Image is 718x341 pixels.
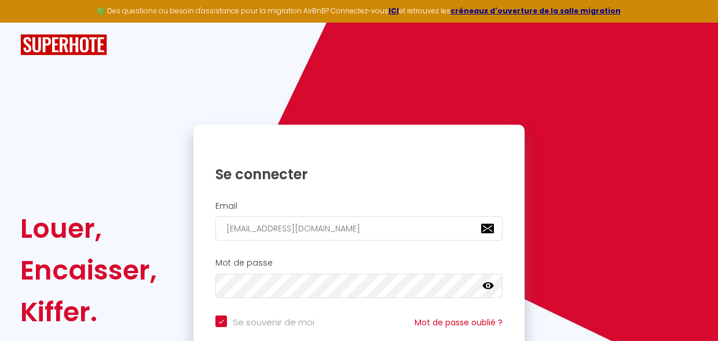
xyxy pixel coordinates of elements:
h1: Se connecter [215,165,503,183]
a: créneaux d'ouverture de la salle migration [450,6,621,16]
div: Encaisser, [20,249,157,291]
a: ICI [389,6,399,16]
input: Ton Email [215,216,503,241]
div: Kiffer. [20,291,157,333]
h2: Email [215,201,503,211]
a: Mot de passe oublié ? [415,317,503,328]
img: SuperHote logo [20,34,107,56]
div: Louer, [20,208,157,249]
h2: Mot de passe [215,258,503,268]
